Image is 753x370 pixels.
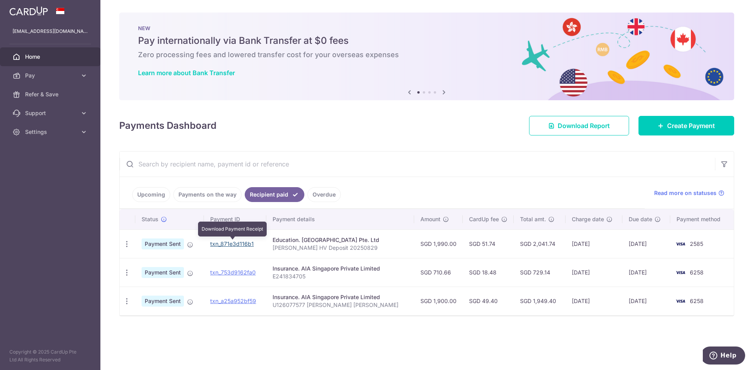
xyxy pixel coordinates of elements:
[558,121,610,130] span: Download Report
[245,187,304,202] a: Recipient paid
[204,209,266,229] th: Payment ID
[690,269,704,276] span: 6258
[307,187,341,202] a: Overdue
[469,215,499,223] span: CardUp fee
[25,72,77,79] span: Pay
[142,215,158,223] span: Status
[273,244,408,252] p: [PERSON_NAME] HV Deposit 20250829
[654,189,717,197] span: Read more on statuses
[414,287,463,315] td: SGD 1,900.00
[210,298,256,304] a: txn_a25a952bf59
[119,13,734,100] img: Bank transfer banner
[566,229,622,258] td: [DATE]
[25,53,77,61] span: Home
[132,187,170,202] a: Upcoming
[273,236,408,244] div: Education. [GEOGRAPHIC_DATA] Pte. Ltd
[273,273,408,280] p: E241834705
[9,6,48,16] img: CardUp
[25,128,77,136] span: Settings
[673,268,688,277] img: Bank Card
[572,215,604,223] span: Charge date
[622,229,670,258] td: [DATE]
[138,69,235,77] a: Learn more about Bank Transfer
[673,239,688,249] img: Bank Card
[463,229,514,258] td: SGD 51.74
[529,116,629,135] a: Download Report
[119,119,216,133] h4: Payments Dashboard
[142,238,184,249] span: Payment Sent
[273,301,408,309] p: U126077577 [PERSON_NAME] [PERSON_NAME]
[654,189,724,197] a: Read more on statuses
[673,296,688,306] img: Bank Card
[703,347,745,366] iframe: Opens a widget where you can find more information
[566,258,622,287] td: [DATE]
[138,34,715,47] h5: Pay internationally via Bank Transfer at $0 fees
[414,229,463,258] td: SGD 1,990.00
[622,258,670,287] td: [DATE]
[142,296,184,307] span: Payment Sent
[690,298,704,304] span: 6258
[520,215,546,223] span: Total amt.
[138,50,715,60] h6: Zero processing fees and lowered transfer cost for your overseas expenses
[173,187,242,202] a: Payments on the way
[638,116,734,135] a: Create Payment
[273,293,408,301] div: Insurance. AIA Singapore Private Limited
[566,287,622,315] td: [DATE]
[210,240,254,247] a: txn_871e3d116b1
[25,109,77,117] span: Support
[622,287,670,315] td: [DATE]
[463,258,514,287] td: SGD 18.48
[667,121,715,130] span: Create Payment
[142,267,184,278] span: Payment Sent
[266,209,414,229] th: Payment details
[138,25,715,31] p: NEW
[198,222,267,236] div: Download Payment Receipt
[414,258,463,287] td: SGD 710.66
[420,215,440,223] span: Amount
[514,287,566,315] td: SGD 1,949.40
[25,90,77,98] span: Refer & Save
[670,209,734,229] th: Payment method
[210,269,256,276] a: txn_753d9162fa0
[120,152,715,177] input: Search by recipient name, payment id or reference
[514,229,566,258] td: SGD 2,041.74
[13,27,88,35] p: [EMAIL_ADDRESS][DOMAIN_NAME]
[273,265,408,273] div: Insurance. AIA Singapore Private Limited
[514,258,566,287] td: SGD 729.14
[690,240,703,247] span: 2585
[629,215,652,223] span: Due date
[463,287,514,315] td: SGD 49.40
